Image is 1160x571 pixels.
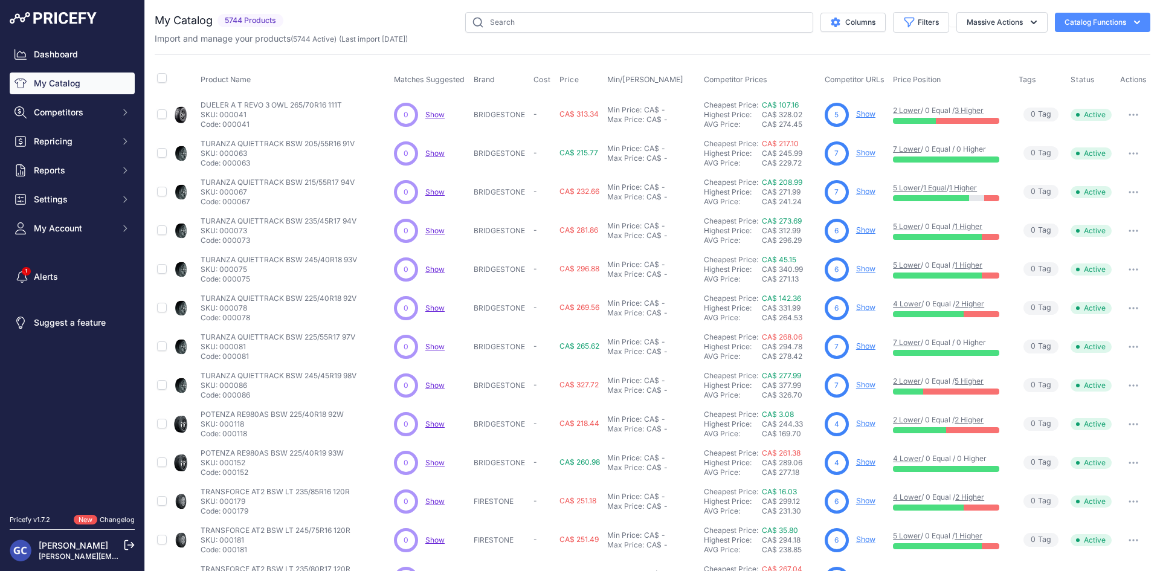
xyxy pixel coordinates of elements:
div: - [662,347,668,356]
div: Min Price: [607,337,642,347]
p: / 0 Equal / [893,376,1006,386]
span: Tag [1023,340,1058,353]
p: BRIDGESTONE [474,187,528,197]
button: My Account [10,218,135,239]
div: Highest Price: [704,187,762,197]
p: Code: 000063 [201,158,355,168]
span: Product Name [201,75,251,84]
div: Max Price: [607,308,644,318]
div: - [659,337,665,347]
p: BRIDGESTONE [474,381,528,390]
p: / 0 Equal / [893,106,1006,115]
span: CA$ 377.99 [762,381,801,390]
p: / 0 Equal / [893,260,1006,270]
p: TURANZA QUIETTRACK BSW 215/55R17 94V [201,178,355,187]
span: Settings [34,193,113,205]
span: CA$ 296.88 [559,264,599,273]
p: Code: 000078 [201,313,356,323]
div: - [662,153,668,163]
div: CA$ 264.53 [762,313,820,323]
span: CA$ 313.34 [559,109,599,118]
a: 2 Higher [955,299,984,308]
span: Status [1071,75,1095,85]
div: CA$ [644,260,659,269]
span: Active [1071,302,1112,314]
a: CA$ 16.03 [762,487,797,496]
span: 5744 Products [217,14,283,28]
span: 0 [1031,186,1036,198]
span: Tag [1023,378,1058,392]
span: Price Position [893,75,941,84]
div: CA$ [644,221,659,231]
button: Filters [893,12,949,33]
div: Min Price: [607,376,642,386]
p: BRIDGESTONE [474,226,528,236]
span: 0 [404,109,408,120]
span: - [533,380,537,389]
p: BRIDGESTONE [474,342,528,352]
div: CA$ 241.24 [762,197,820,207]
a: Changelog [100,515,135,524]
div: AVG Price: [704,236,762,245]
a: Show [425,535,445,544]
p: Code: 000075 [201,274,357,284]
div: Min Price: [607,144,642,153]
span: Show [425,303,445,312]
span: Actions [1120,75,1147,84]
div: AVG Price: [704,274,762,284]
button: Price [559,75,582,85]
div: AVG Price: [704,313,762,323]
div: CA$ [644,376,659,386]
img: Pricefy Logo [10,12,97,24]
p: TURANZA QUIETTRACK BSW 225/55R17 97V [201,332,355,342]
p: SKU: 000078 [201,303,356,313]
span: CA$ 215.77 [559,148,598,157]
div: - [659,221,665,231]
p: SKU: 000073 [201,226,356,236]
div: Highest Price: [704,342,762,352]
div: Highest Price: [704,110,762,120]
a: 1 Higher [955,222,982,231]
a: 4 Lower [893,299,921,308]
span: 7 [834,341,839,352]
span: Active [1071,147,1112,160]
span: CA$ 232.66 [559,187,599,196]
a: Cheapest Price: [704,371,758,380]
div: - [659,182,665,192]
a: Alerts [10,266,135,288]
div: CA$ [646,192,662,202]
span: 0 [404,264,408,275]
div: CA$ [644,105,659,115]
div: Highest Price: [704,149,762,158]
a: 1 Higher [955,260,982,269]
span: 6 [834,264,839,275]
a: Show [856,535,875,544]
a: 5 Higher [955,376,984,386]
span: 0 [1031,225,1036,236]
span: - [533,264,537,273]
span: - [533,303,537,312]
span: ( ) [291,34,337,44]
span: CA$ 327.72 [559,380,599,389]
div: - [662,269,668,279]
div: Min Price: [607,221,642,231]
p: TURANZA QUIETTRACK BSW 205/55R16 91V [201,139,355,149]
div: AVG Price: [704,352,762,361]
a: Show [425,265,445,274]
button: Status [1071,75,1097,85]
div: CA$ [646,347,662,356]
span: 0 [404,303,408,314]
a: Cheapest Price: [704,332,758,341]
span: Repricing [34,135,113,147]
a: 2 Higher [955,415,984,424]
h2: My Catalog [155,12,213,29]
p: Code: 000041 [201,120,342,129]
a: CA$ 142.36 [762,294,801,303]
p: Import and manage your products [155,33,408,45]
a: Cheapest Price: [704,100,758,109]
a: CA$ 217.10 [762,139,799,148]
a: Show [425,458,445,467]
span: 0 [404,341,408,352]
a: Show [856,380,875,389]
a: Dashboard [10,44,135,65]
